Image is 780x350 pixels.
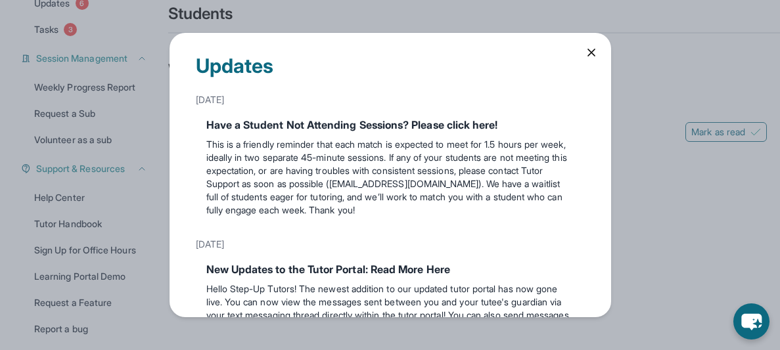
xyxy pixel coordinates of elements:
[206,282,574,348] p: Hello Step-Up Tutors! The newest addition to our updated tutor portal has now gone live. You can ...
[196,232,585,256] div: [DATE]
[206,138,574,217] p: This is a friendly reminder that each match is expected to meet for 1.5 hours per week, ideally i...
[733,303,769,339] button: chat-button
[206,117,574,133] div: Have a Student Not Attending Sessions? Please click here!
[206,261,574,277] div: New Updates to the Tutor Portal: Read More Here
[196,88,585,112] div: [DATE]
[196,33,585,88] div: Updates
